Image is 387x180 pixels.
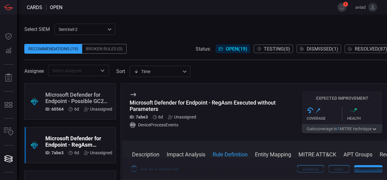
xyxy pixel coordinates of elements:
h5: Expected Improvement [302,96,382,101]
span: 1 [343,2,348,7]
span: aviad [349,5,366,10]
button: Test [329,165,349,172]
span: Assignee [24,68,44,74]
div: DeviceProcessEvents [130,122,302,128]
button: Ask Us a Question [130,164,180,174]
div: Health [347,116,382,121]
div: Unassigned [84,107,112,112]
span: Aug 04, 2025 1:49 PM [158,115,163,119]
button: APT Groups [343,150,372,158]
h5: ID: 7abe3 [130,115,148,119]
span: Aug 04, 2025 1:49 PM [74,107,79,112]
button: Open(19) [216,45,250,53]
div: Unassigned [84,150,112,155]
button: Dashboard [1,29,16,44]
button: Rule Definition [213,150,248,158]
span: Cards [27,5,42,10]
div: Unassigned [168,115,196,119]
button: Testing(0) [254,45,293,53]
div: Microsoft Defender for Endpoint - RegAsm Executed without Parameters [45,135,112,148]
button: Inventory [1,125,16,139]
span: Dismissed ( 1 ) [307,46,338,52]
button: Dismissed(1) [297,45,341,53]
button: 1 [337,3,347,12]
button: Reports [1,71,16,85]
span: 1 [337,126,340,131]
h5: ID: 7abe3 [45,150,64,155]
div: Recommendations (19) [24,44,82,54]
div: Microsoft Defender for Endpoint - RegAsm Executed without Parameters [130,99,302,112]
button: Gaincoverage in1MITRE technique [302,124,382,133]
button: Cards [1,152,16,166]
h5: ID: 60564 [45,107,64,112]
button: Impact Analysis [167,150,205,158]
button: Resolve [354,165,382,172]
p: sentinel-2 [59,26,106,32]
span: Status: [196,46,211,52]
div: Broken Rules (0) [82,44,127,54]
input: Select assignee [50,67,97,74]
label: Select SIEM [24,26,50,32]
span: Testing ( 0 ) [264,46,290,52]
button: Entity Mapping [255,150,291,158]
span: Open ( 19 ) [226,46,247,52]
button: Detections [1,44,16,58]
label: sort [116,68,125,74]
span: Aug 04, 2025 1:49 PM [74,150,79,155]
button: Dismiss [297,165,324,172]
div: Microsoft Defender for Endpoint - Possible GC2 Activity [45,92,112,104]
button: MITRE ATT&CK [298,150,336,158]
button: MITRE - Detection Posture [1,98,16,112]
button: Description [132,150,159,158]
div: Coverage [307,116,342,121]
button: Open [98,66,107,75]
div: Time [134,68,181,75]
span: open [50,5,62,10]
